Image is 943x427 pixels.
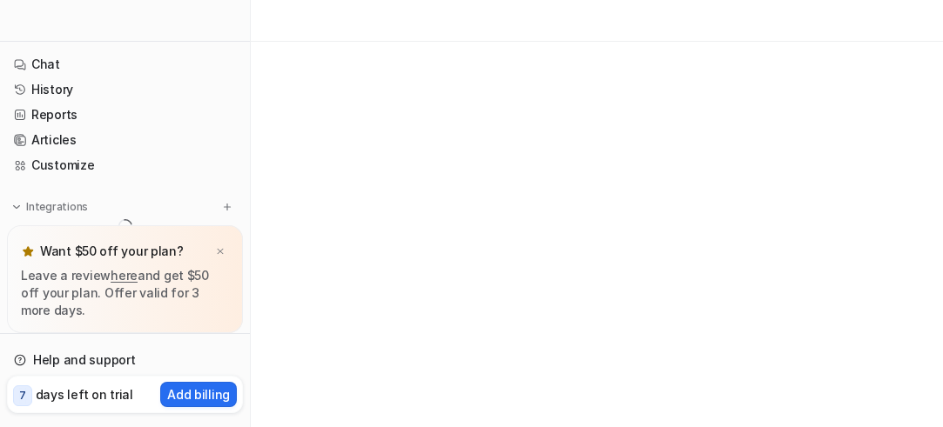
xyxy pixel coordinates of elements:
[160,382,237,407] button: Add billing
[21,267,229,319] p: Leave a review and get $50 off your plan. Offer valid for 3 more days.
[7,128,243,152] a: Articles
[215,246,226,257] img: x
[7,103,243,127] a: Reports
[7,198,93,216] button: Integrations
[7,52,243,77] a: Chat
[21,244,35,258] img: star
[40,243,184,260] p: Want $50 off your plan?
[221,201,233,213] img: menu_add.svg
[167,385,230,404] p: Add billing
[7,348,243,372] a: Help and support
[7,153,243,177] a: Customize
[19,388,26,404] p: 7
[7,77,243,102] a: History
[26,200,88,214] p: Integrations
[111,268,138,283] a: here
[10,201,23,213] img: expand menu
[36,385,133,404] p: days left on trial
